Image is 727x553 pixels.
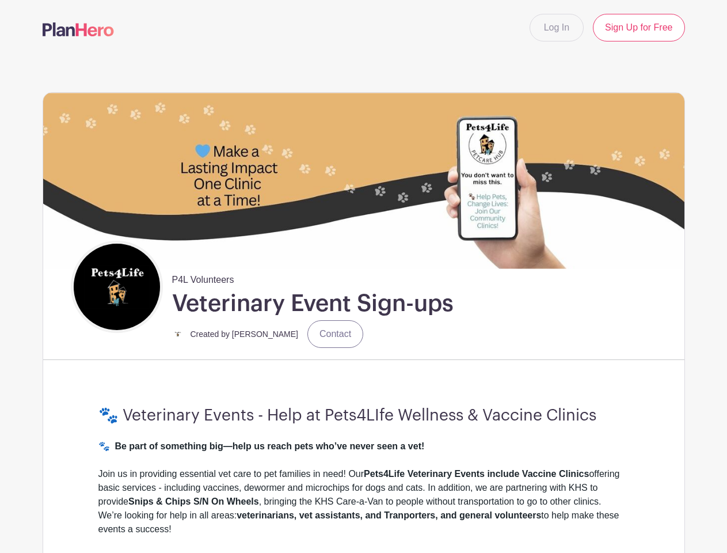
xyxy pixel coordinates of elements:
img: square%20black%20logo%20FB%20profile.jpg [74,244,160,330]
img: 40210%20Zip%20(5).jpg [43,93,684,268]
span: P4L Volunteers [172,268,234,287]
strong: Snips & Chips S/N On Wheels [128,497,259,506]
h3: 🐾 Veterinary Events - Help at Pets4LIfe Wellness & Vaccine Clinics [98,406,629,426]
a: Contact [307,320,363,348]
a: Sign Up for Free [593,14,684,41]
img: logo-507f7623f17ff9eddc593b1ce0a138ce2505c220e1c5a4e2b4648c50719b7d32.svg [43,22,114,36]
small: Created by [PERSON_NAME] [191,329,299,339]
strong: Pets4Life Veterinary Events include Vaccine Clinics [364,469,589,479]
strong: veterinarians, vet assistants, and Tranporters, and general volunteers [237,510,541,520]
a: Log In [530,14,584,41]
img: small%20square%20logo.jpg [172,328,184,340]
div: Join us in providing essential vet care to pet families in need! Our offering basic services - in... [98,467,629,550]
strong: 🐾 Be part of something big—help us reach pets who’ve never seen a vet! [98,441,425,451]
h1: Veterinary Event Sign-ups [172,289,454,318]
